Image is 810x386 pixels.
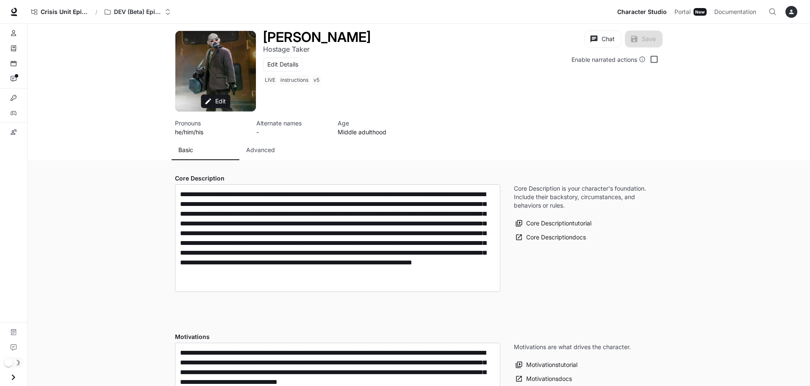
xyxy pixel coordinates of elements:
[114,8,161,16] p: DEV (Beta) Episode 1 - Crisis Unit
[175,128,246,136] p: he/him/his
[256,119,327,136] button: Open character details dialog
[265,77,275,83] p: LIVE
[514,358,580,372] button: Motivationstutorial
[4,358,13,367] span: Dark mode toggle
[585,31,621,47] button: Chat
[764,3,781,20] button: Open Command Menu
[101,3,175,20] button: Open workspace menu
[3,341,24,354] a: Feedback
[711,3,763,20] a: Documentation
[714,7,756,17] span: Documentation
[280,77,308,83] p: instructions
[175,119,246,128] p: Pronouns
[3,57,24,70] a: Scenes
[312,75,323,85] span: v5
[3,106,24,120] a: Variables
[178,146,193,154] p: Basic
[3,26,24,40] a: Characters
[263,29,371,45] h1: [PERSON_NAME]
[338,128,409,136] p: Middle adulthood
[41,8,88,16] span: Crisis Unit Episode 1
[28,3,92,20] a: Crisis Unit Episode 1
[246,146,275,154] p: Advanced
[514,217,594,230] button: Core Descriptiontutorial
[175,174,500,183] h4: Core Description
[256,128,327,136] p: -
[338,119,409,128] p: Age
[256,119,327,128] p: Alternate names
[674,7,691,17] span: Portal
[3,72,24,86] a: Interactions
[175,119,246,136] button: Open character details dialog
[4,369,23,386] button: Open drawer
[693,8,707,16] div: New
[571,55,646,64] div: Enable narrated actions
[514,372,574,386] a: Motivationsdocs
[313,77,319,83] p: v5
[92,8,101,17] div: /
[3,125,24,139] a: Custom pronunciations
[617,7,667,17] span: Character Studio
[514,184,649,210] p: Core Description is your character's foundation. Include their backstory, circumstances, and beha...
[263,44,310,54] button: Open character details dialog
[263,58,302,72] button: Edit Details
[175,333,500,341] h4: Motivations
[279,75,312,85] span: instructions
[263,31,371,44] button: Open character details dialog
[514,343,631,351] p: Motivations are what drives the character.
[3,91,24,105] a: Integrations
[3,42,24,55] a: Knowledge
[201,94,230,108] button: Edit
[263,75,279,85] span: LIVE
[614,3,670,20] a: Character Studio
[514,230,588,244] a: Core Descriptiondocs
[671,3,710,20] a: PortalNew
[263,45,310,53] p: Hostage Taker
[175,184,500,292] div: label
[3,325,24,339] a: Documentation
[175,31,256,111] div: Avatar image
[175,31,256,111] button: Open character avatar dialog
[263,75,323,89] button: Open character details dialog
[338,119,409,136] button: Open character details dialog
